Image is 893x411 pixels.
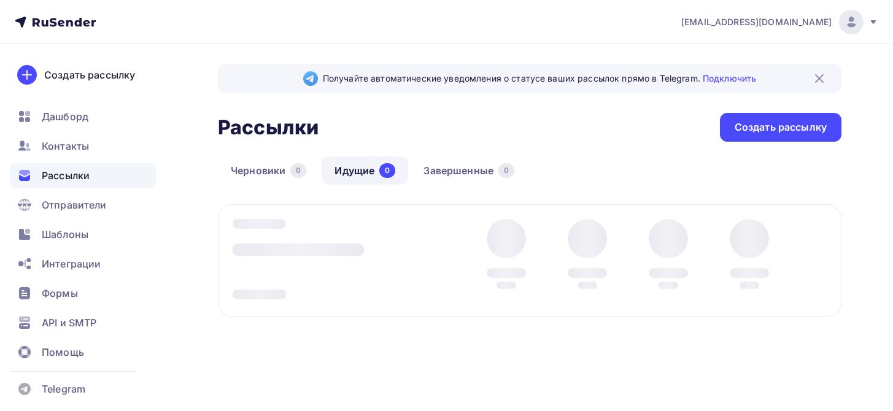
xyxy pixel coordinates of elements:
div: 0 [379,163,395,178]
span: Telegram [42,382,85,396]
a: Формы [10,281,156,305]
span: Шаблоны [42,227,88,242]
span: Формы [42,286,78,301]
span: Получайте автоматические уведомления о статусе ваших рассылок прямо в Telegram. [323,72,756,85]
span: Отправители [42,198,107,212]
h2: Рассылки [218,115,319,140]
a: Рассылки [10,163,156,188]
a: Завершенные0 [411,156,527,185]
div: Создать рассылку [735,120,827,134]
span: Рассылки [42,168,90,183]
span: Помощь [42,345,84,359]
a: Шаблоны [10,222,156,247]
div: 0 [498,163,514,178]
img: Telegram [303,71,318,86]
a: Идущие0 [322,156,408,185]
span: Дашборд [42,109,88,124]
div: 0 [290,163,306,178]
span: Контакты [42,139,89,153]
a: Контакты [10,134,156,158]
span: Интеграции [42,256,101,271]
a: [EMAIL_ADDRESS][DOMAIN_NAME] [681,10,878,34]
span: [EMAIL_ADDRESS][DOMAIN_NAME] [681,16,832,28]
span: API и SMTP [42,315,96,330]
div: Создать рассылку [44,67,135,82]
a: Отправители [10,193,156,217]
a: Черновики0 [218,156,319,185]
a: Дашборд [10,104,156,129]
a: Подключить [703,73,756,83]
